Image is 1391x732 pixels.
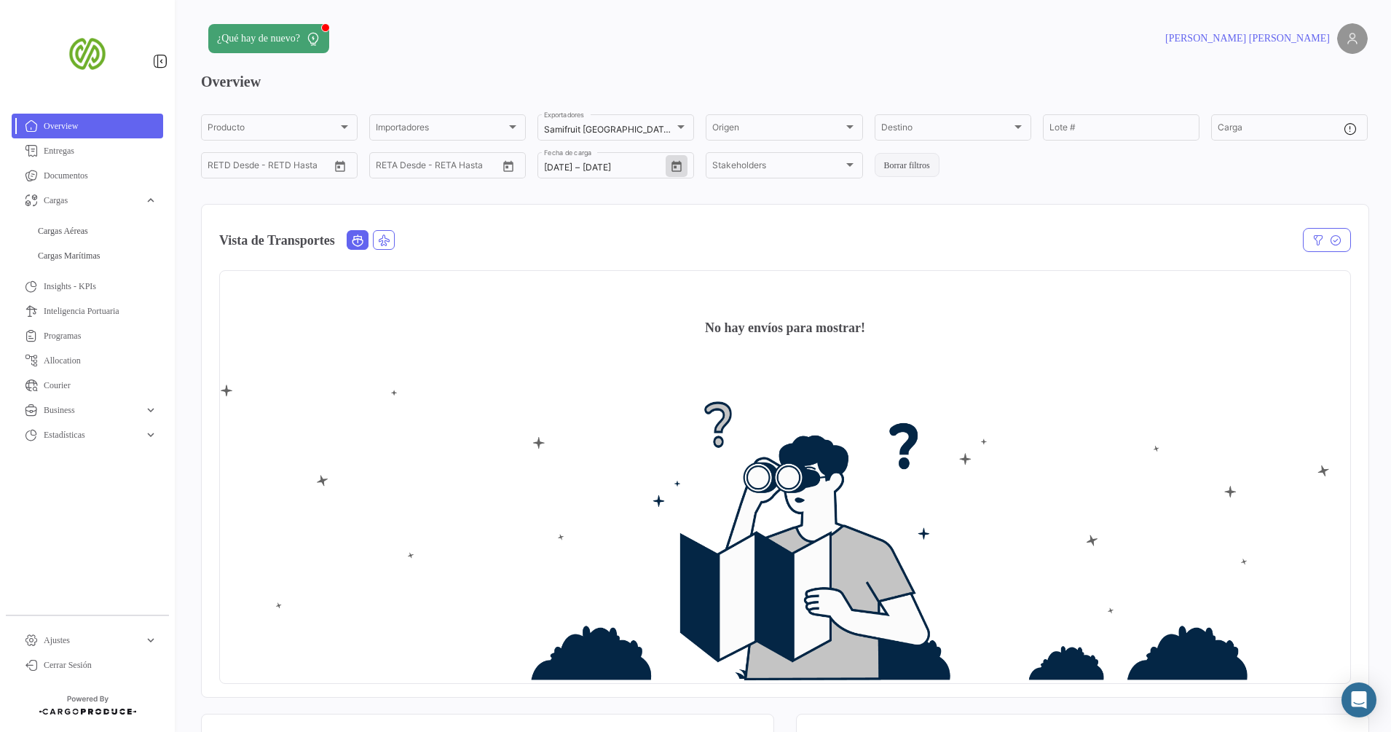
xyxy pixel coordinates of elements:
input: Desde [208,162,234,173]
span: Documentos [44,169,157,182]
h4: No hay envíos para mostrar! [705,318,865,338]
span: Inteligencia Portuaria [44,304,157,318]
button: Open calendar [329,155,351,177]
img: placeholder-user.png [1337,23,1368,54]
span: Producto [208,125,338,135]
a: Overview [12,114,163,138]
span: expand_more [144,428,157,441]
div: Abrir Intercom Messenger [1341,682,1376,717]
a: Entregas [12,138,163,163]
span: Overview [44,119,157,133]
input: Hasta [244,162,302,173]
button: ¿Qué hay de nuevo? [208,24,329,53]
span: Origen [712,125,843,135]
span: Importadores [376,125,506,135]
img: no-info.png [220,385,1350,680]
span: Programas [44,329,157,342]
button: Air [374,231,394,249]
h3: Overview [201,71,1368,92]
span: Cargas [44,194,138,207]
input: Hasta [412,162,470,173]
span: Entregas [44,144,157,157]
span: Courier [44,379,157,392]
span: Ajustes [44,634,138,647]
a: Courier [12,373,163,398]
a: Documentos [12,163,163,188]
a: Inteligencia Portuaria [12,299,163,323]
button: Ocean [347,231,368,249]
button: Open calendar [497,155,519,177]
span: Cerrar Sesión [44,658,157,672]
span: expand_more [144,634,157,647]
button: Borrar filtros [875,153,939,177]
input: Hasta [583,162,641,173]
span: – [575,162,580,173]
span: Cargas Aéreas [38,224,88,237]
span: Allocation [44,354,157,367]
input: Desde [376,162,402,173]
h4: Vista de Transportes [219,230,335,251]
button: Open calendar [666,155,687,177]
a: Cargas Marítimas [32,245,163,267]
a: Allocation [12,348,163,373]
span: Cargas Marítimas [38,249,100,262]
a: Insights - KPIs [12,274,163,299]
span: Insights - KPIs [44,280,157,293]
mat-select-trigger: Samifruit [GEOGRAPHIC_DATA] S.A. [544,124,690,135]
input: Desde [544,162,572,173]
span: ¿Qué hay de nuevo? [217,31,300,46]
span: Estadísticas [44,428,138,441]
span: expand_more [144,404,157,417]
a: Programas [12,323,163,348]
span: Business [44,404,138,417]
img: san-miguel-logo.png [51,17,124,90]
span: Stakeholders [712,162,843,173]
span: expand_more [144,194,157,207]
a: Cargas Aéreas [32,220,163,242]
span: Destino [881,125,1012,135]
span: [PERSON_NAME] [PERSON_NAME] [1165,31,1330,46]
